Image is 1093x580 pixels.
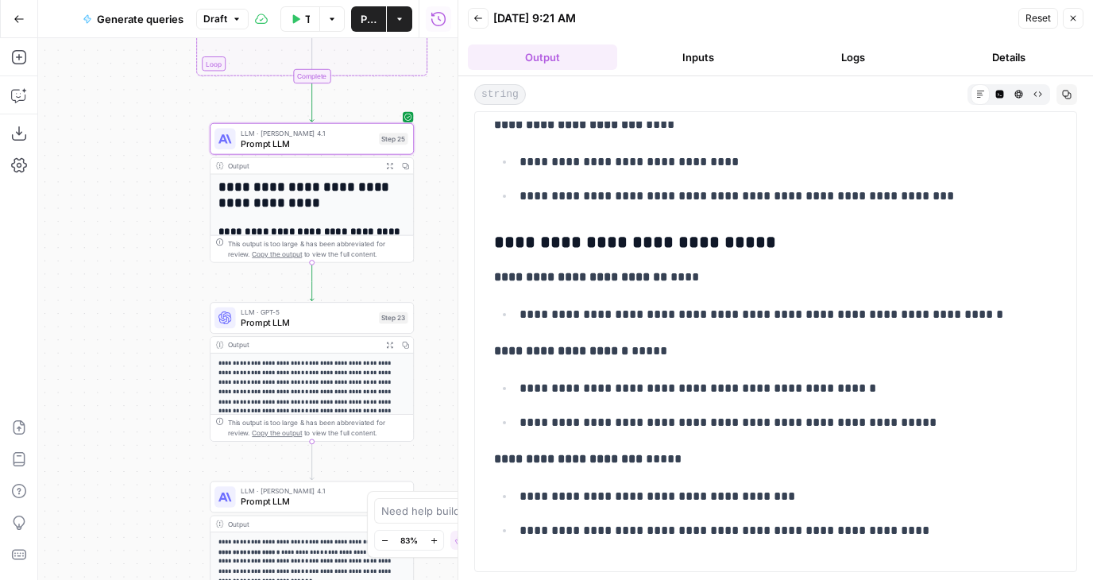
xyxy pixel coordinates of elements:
button: Details [934,44,1083,70]
div: This output is too large & has been abbreviated for review. to view the full content. [228,238,408,260]
button: Generate queries [73,6,193,32]
div: Step 23 [379,312,407,324]
div: This output is too large & has been abbreviated for review. to view the full content. [228,417,408,439]
span: Reset [1025,11,1051,25]
button: Logs [779,44,929,70]
span: string [474,84,526,105]
button: Inputs [624,44,773,70]
span: LLM · [PERSON_NAME] 4.1 [241,128,373,138]
div: Output [228,519,378,529]
div: Complete [293,69,330,83]
button: Draft [196,9,249,29]
span: Copy the output [252,250,302,258]
span: Prompt LLM [241,137,373,150]
span: Publish [361,11,377,27]
span: Prompt LLM [241,316,373,330]
span: Prompt LLM [241,495,373,508]
span: 83% [400,534,418,547]
span: Draft [203,12,227,26]
div: Output [228,339,378,350]
div: Complete [210,69,414,83]
div: Output [228,160,378,171]
span: LLM · GPT-5 [241,307,373,317]
span: Test Workflow [305,11,310,27]
g: Edge from step_18-iteration-end to step_25 [310,83,314,122]
span: Copy the output [252,429,302,437]
button: Test Workflow [280,6,319,32]
button: Output [468,44,617,70]
span: Generate queries [97,11,183,27]
g: Edge from step_23 to step_22 [310,442,314,480]
button: Reset [1018,8,1058,29]
button: Publish [351,6,386,32]
g: Edge from step_25 to step_23 [310,262,314,300]
div: Step 25 [379,133,407,145]
span: LLM · [PERSON_NAME] 4.1 [241,485,373,496]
